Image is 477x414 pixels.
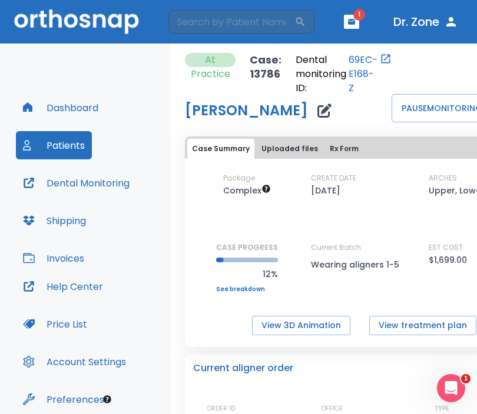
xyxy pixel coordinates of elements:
button: View treatment plan [369,316,476,335]
button: Help Center [16,272,110,301]
p: $1,699.00 [429,253,467,267]
span: 1 [353,9,365,21]
p: ARCHES [429,173,457,183]
div: Tooltip anchor [102,394,112,405]
button: Invoices [16,244,91,272]
p: Dental monitoring ID: [296,53,346,95]
button: Uploaded files [257,139,323,159]
p: CREATE DATE [311,173,356,183]
button: Preferences [16,385,111,413]
p: Wearing aligners 1-5 [311,258,417,272]
span: 1 [461,374,471,383]
button: Dr. Zone [389,11,463,32]
p: Current aligner order [193,361,293,375]
div: Open patient in dental monitoring portal [296,53,392,95]
iframe: Intercom live chat [437,374,465,402]
a: 69EC-E168-Z [349,53,377,95]
p: TYPE [435,403,449,414]
span: Up to 50 Steps (100 aligners) [223,185,271,196]
button: Shipping [16,206,93,235]
p: Current Batch [311,242,417,253]
p: ORDER ID [207,403,235,414]
p: Package [223,173,255,183]
button: Account Settings [16,348,133,376]
p: CASE PROGRESS [216,242,278,253]
button: View 3D Animation [252,316,350,335]
button: Rx Form [325,139,363,159]
button: Dental Monitoring [16,169,137,197]
p: At Practice [190,53,231,81]
p: [DATE] [311,183,340,198]
p: 12% [216,267,278,281]
a: See breakdown [216,286,278,293]
button: Dashboard [16,94,105,122]
p: EST COST [429,242,463,253]
p: Case: 13786 [250,53,281,95]
button: Patients [16,131,92,159]
h1: [PERSON_NAME] [185,103,308,118]
button: Case Summary [187,139,254,159]
input: Search by Patient Name or Case # [168,10,294,34]
button: Price List [16,310,94,338]
img: Orthosnap [14,9,139,34]
p: OFFICE [322,403,343,414]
